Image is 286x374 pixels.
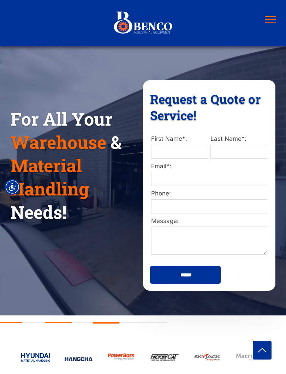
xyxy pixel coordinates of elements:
[11,200,66,224] span: Needs!
[261,10,280,29] button: menu
[11,107,113,131] span: For All Your
[64,357,93,361] img: bencoindustrial
[5,179,20,195] div: Accessibility Menu
[113,9,173,37] img: Benco+Industrial_Horizontal+Logo_Reverse.svg
[11,154,89,200] span: Material Handling
[111,131,121,154] span: &
[193,352,222,362] img: bencoindustrial
[151,134,208,144] label: First Name*:
[151,217,267,226] label: Message:
[11,131,106,154] span: Warehouse
[151,162,267,171] label: Email*:
[151,189,267,198] label: Phone:
[210,134,268,144] label: Last Name*:
[21,353,50,362] img: bencoindustrial
[150,91,261,123] span: Request a Quote or Service!
[150,353,179,361] img: bencoindustrial
[236,352,265,362] img: bencoindustrial
[107,352,136,361] img: bencoindustrial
